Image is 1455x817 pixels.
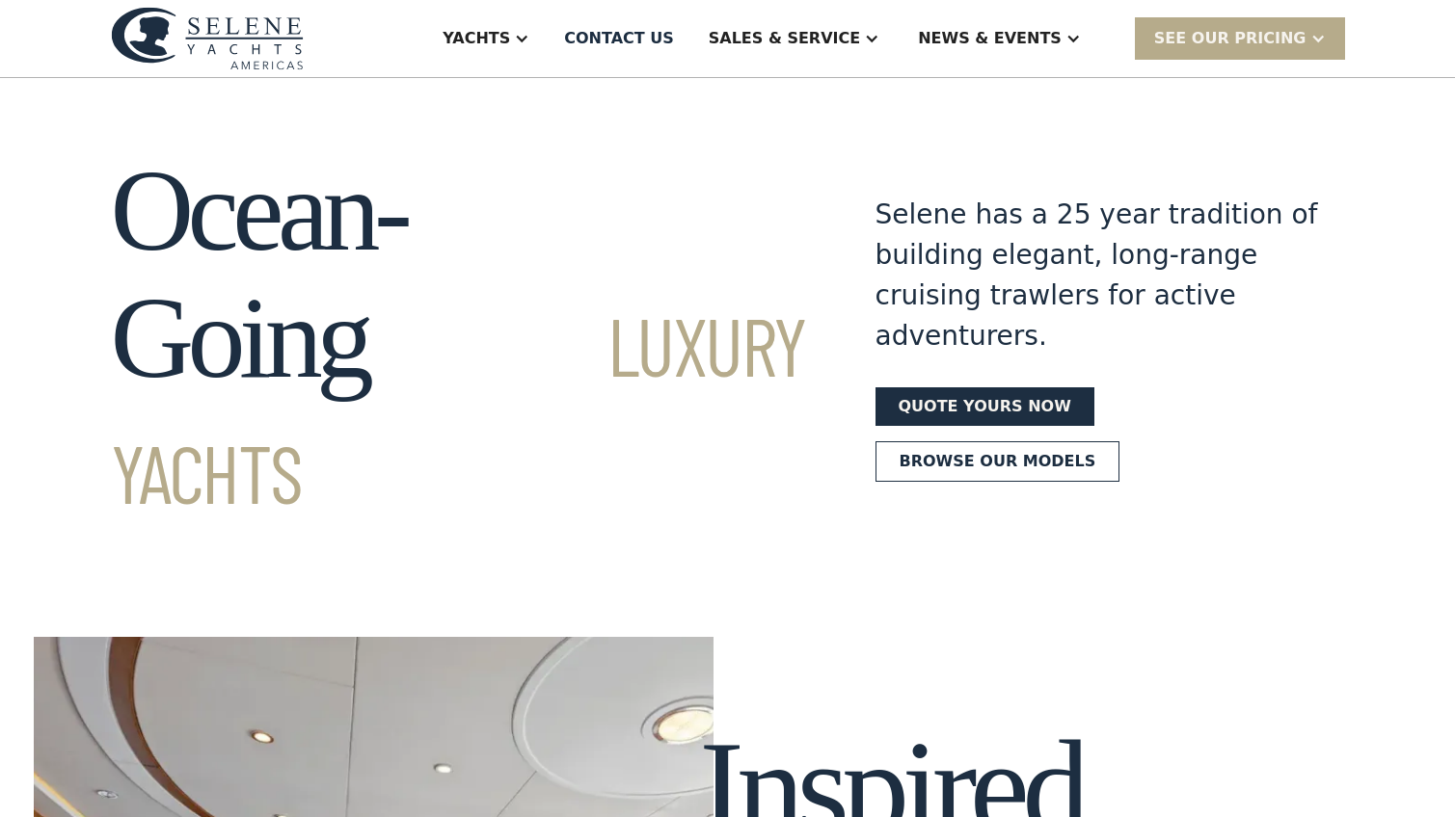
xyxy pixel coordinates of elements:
[876,387,1094,426] a: Quote yours now
[709,27,860,50] div: Sales & Service
[111,147,806,529] h1: Ocean-Going
[443,27,510,50] div: Yachts
[876,441,1120,482] a: Browse our models
[918,27,1062,50] div: News & EVENTS
[1135,17,1345,59] div: SEE Our Pricing
[876,195,1319,356] div: Selene has a 25 year tradition of building elegant, long-range cruising trawlers for active adven...
[1154,27,1307,50] div: SEE Our Pricing
[564,27,674,50] div: Contact US
[111,7,304,69] img: logo
[111,296,806,520] span: Luxury Yachts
